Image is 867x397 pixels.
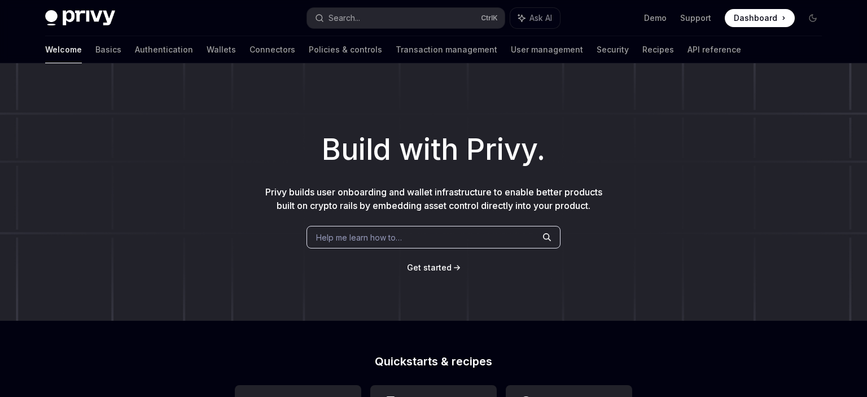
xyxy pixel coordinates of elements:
[309,36,382,63] a: Policies & controls
[529,12,552,24] span: Ask AI
[725,9,795,27] a: Dashboard
[316,232,402,243] span: Help me learn how to…
[307,8,505,28] button: Search...CtrlK
[688,36,741,63] a: API reference
[396,36,497,63] a: Transaction management
[95,36,121,63] a: Basics
[407,263,452,272] span: Get started
[511,36,583,63] a: User management
[804,9,822,27] button: Toggle dark mode
[45,36,82,63] a: Welcome
[329,11,360,25] div: Search...
[249,36,295,63] a: Connectors
[45,10,115,26] img: dark logo
[680,12,711,24] a: Support
[734,12,777,24] span: Dashboard
[265,186,602,211] span: Privy builds user onboarding and wallet infrastructure to enable better products built on crypto ...
[235,356,632,367] h2: Quickstarts & recipes
[481,14,498,23] span: Ctrl K
[597,36,629,63] a: Security
[642,36,674,63] a: Recipes
[18,128,849,172] h1: Build with Privy.
[510,8,560,28] button: Ask AI
[407,262,452,273] a: Get started
[207,36,236,63] a: Wallets
[644,12,667,24] a: Demo
[135,36,193,63] a: Authentication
